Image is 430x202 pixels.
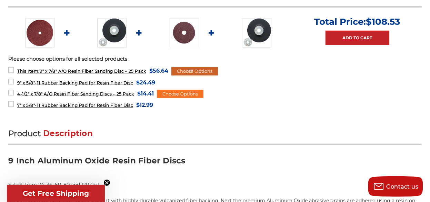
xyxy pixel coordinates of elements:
span: Description [43,129,93,138]
button: Close teaser [103,179,110,186]
span: 4-1/2" x 7/8" A/O Resin Fiber Sanding Discs - 25 Pack [17,91,134,97]
button: Contact us [368,176,423,197]
span: 9" x 5/8"-11 Rubber Backing Pad for Resin Fiber Disc [17,80,133,85]
h3: 9 Inch Aluminum Oxide Resin Fiber Discs [8,155,422,171]
span: $24.49 [136,78,155,87]
span: $14.41 [137,89,154,98]
span: Contact us [387,183,419,190]
span: 9" x 7/8" A/O Resin Fiber Sanding Disc - 25 Pack [17,69,146,74]
span: $12.99 [136,100,153,110]
div: Get Free ShippingClose teaser [7,185,105,202]
div: Choose Options [157,90,203,98]
span: Product [8,129,41,138]
p: Select from 24, 36, 60, 80 and 120 Grit [8,181,422,189]
span: 7" x 5/8"-11 Rubber Backing Pad for Resin Fiber Disc [17,103,133,108]
div: Choose Options [171,67,218,75]
span: $56.64 [149,66,168,75]
span: $108.53 [366,16,400,27]
img: 9" x 7/8" Aluminum Oxide Resin Fiber Disc [25,18,54,48]
p: Please choose options for all selected products [8,55,422,63]
a: Add to Cart [326,31,389,45]
p: Total Price: [314,16,400,27]
span: Get Free Shipping [23,189,89,198]
strong: This Item: [17,69,40,74]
